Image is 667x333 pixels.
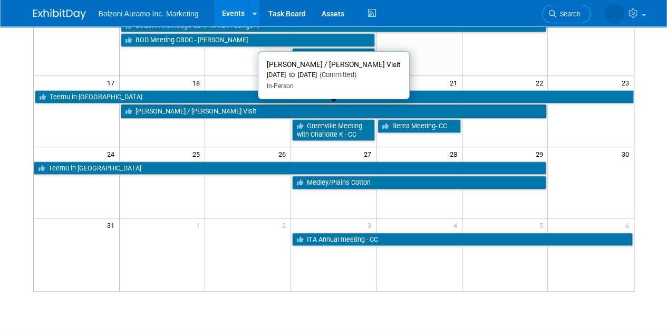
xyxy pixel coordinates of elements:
[366,218,376,232] span: 3
[363,147,376,160] span: 27
[35,90,634,104] a: Teemu in [GEOGRAPHIC_DATA]
[449,76,462,89] span: 21
[317,71,356,79] span: (Committed)
[292,176,547,189] a: Medley/Plains Cotton
[121,104,547,118] a: [PERSON_NAME] / [PERSON_NAME] Visit
[34,161,547,175] a: Teemu in [GEOGRAPHIC_DATA]
[534,76,547,89] span: 22
[621,76,634,89] span: 23
[624,218,634,232] span: 6
[195,218,205,232] span: 1
[378,119,461,133] a: Berea Meeting- CC
[277,147,291,160] span: 26
[292,119,375,141] a: Greenville Meeting with Charlotte K - CC
[267,82,294,90] span: In-Person
[33,9,86,20] img: ExhibitDay
[281,218,291,232] span: 2
[534,147,547,160] span: 29
[99,9,199,18] span: Bolzoni Auramo Inc. Marketing
[106,218,119,232] span: 31
[538,218,547,232] span: 5
[621,147,634,160] span: 30
[556,10,581,18] span: Search
[121,33,375,47] a: BOD Meeting CBDC - [PERSON_NAME]
[106,147,119,160] span: 24
[267,60,401,69] span: [PERSON_NAME] / [PERSON_NAME] Visit
[267,71,401,80] div: [DATE] to [DATE]
[106,76,119,89] span: 17
[449,147,462,160] span: 28
[292,233,633,246] a: ITA Annual meeting - CC
[542,5,591,23] a: Search
[452,218,462,232] span: 4
[191,76,205,89] span: 18
[191,147,205,160] span: 25
[604,4,624,24] img: Casey Coats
